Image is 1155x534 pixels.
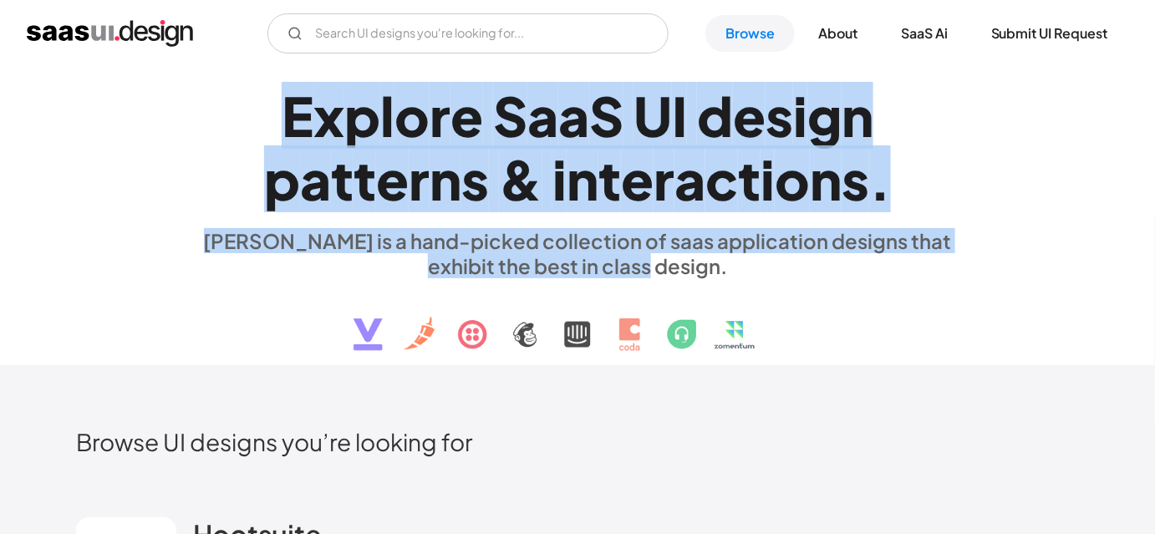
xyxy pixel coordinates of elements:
[598,147,621,211] div: t
[672,84,687,148] div: I
[869,147,891,211] div: .
[193,84,962,212] h1: Explore SaaS UI design patterns & interactions.
[567,147,598,211] div: n
[380,84,394,148] div: l
[697,84,733,148] div: d
[775,147,810,211] div: o
[376,147,409,211] div: e
[705,147,738,211] div: c
[733,84,766,148] div: e
[193,228,962,278] div: [PERSON_NAME] is a hand-picked collection of saas application designs that exhibit the best in cl...
[558,84,589,148] div: a
[881,15,968,52] a: SaaS Ai
[633,84,672,148] div: U
[354,147,376,211] div: t
[461,147,489,211] div: s
[589,84,623,148] div: S
[313,84,344,148] div: x
[674,147,705,211] div: a
[798,15,878,52] a: About
[527,84,558,148] div: a
[300,147,331,211] div: a
[27,20,193,47] a: home
[807,84,842,148] div: g
[766,84,793,148] div: s
[761,147,775,211] div: i
[493,84,527,148] div: S
[324,278,831,365] img: text, icon, saas logo
[409,147,430,211] div: r
[793,84,807,148] div: i
[738,147,761,211] div: t
[394,84,430,148] div: o
[430,147,461,211] div: n
[450,84,483,148] div: e
[344,84,380,148] div: p
[267,13,669,53] input: Search UI designs you're looking for...
[76,427,1079,456] h2: Browse UI designs you’re looking for
[842,84,873,148] div: n
[331,147,354,211] div: t
[705,15,795,52] a: Browse
[621,147,654,211] div: e
[264,147,300,211] div: p
[267,13,669,53] form: Email Form
[971,15,1128,52] a: Submit UI Request
[552,147,567,211] div: i
[810,147,842,211] div: n
[430,84,450,148] div: r
[282,84,313,148] div: E
[654,147,674,211] div: r
[499,147,542,211] div: &
[842,147,869,211] div: s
